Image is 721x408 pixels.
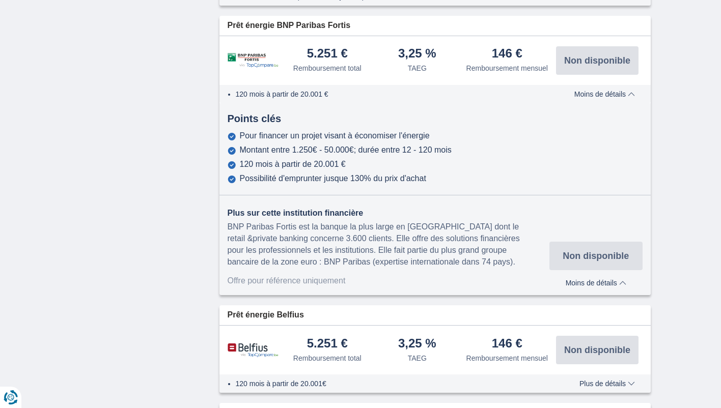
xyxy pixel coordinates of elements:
[228,343,279,358] img: pret personnel Belfius
[408,353,427,363] div: TAEG
[240,131,430,140] div: Pour financer un projet visant à économiser l'énergie
[556,336,639,364] button: Non disponible
[556,46,639,75] button: Non disponible
[228,208,549,219] div: Plus sur cette institution financière
[563,251,629,260] span: Non disponible
[492,47,522,61] div: 146 €
[398,337,436,351] div: 3,25 %
[228,221,549,268] div: BNP Paribas Fortis est la banque la plus large en [GEOGRAPHIC_DATA] dont le retail &private banki...
[466,63,548,73] div: Remboursement mensuel
[236,89,550,99] li: 120 mois à partir de 20.001 €
[466,353,548,363] div: Remboursement mensuel
[228,53,279,68] img: pret personnel BNP Paribas Fortis
[408,63,427,73] div: TAEG
[236,378,550,389] li: 120 mois à partir de 20.001€
[228,275,549,287] div: Offre pour référence uniquement
[219,111,651,126] div: Points clés
[240,174,426,183] div: Possibilité d'emprunter jusque 130% du prix d'achat
[398,47,436,61] div: 3,25 %
[549,242,643,270] button: Non disponible
[228,309,304,321] span: Prêt énergie Belfius
[579,380,635,387] span: Plus de détails
[307,47,348,61] div: 5.251 €
[564,345,630,355] span: Non disponible
[566,279,626,286] span: Moins de détails
[240,145,452,155] div: Montant entre 1.250€ - 50.000€; durée entre 12 - 120 mois
[293,63,362,73] div: Remboursement total
[567,90,643,98] button: Moins de détails
[492,337,522,351] div: 146 €
[564,56,630,65] span: Non disponible
[572,380,643,388] button: Plus de détails
[307,337,348,351] div: 5.251 €
[549,275,643,287] button: Moins de détails
[228,20,351,32] span: Prêt énergie BNP Paribas Fortis
[240,160,346,169] div: 120 mois à partir de 20.001 €
[293,353,362,363] div: Remboursement total
[574,91,635,98] span: Moins de détails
